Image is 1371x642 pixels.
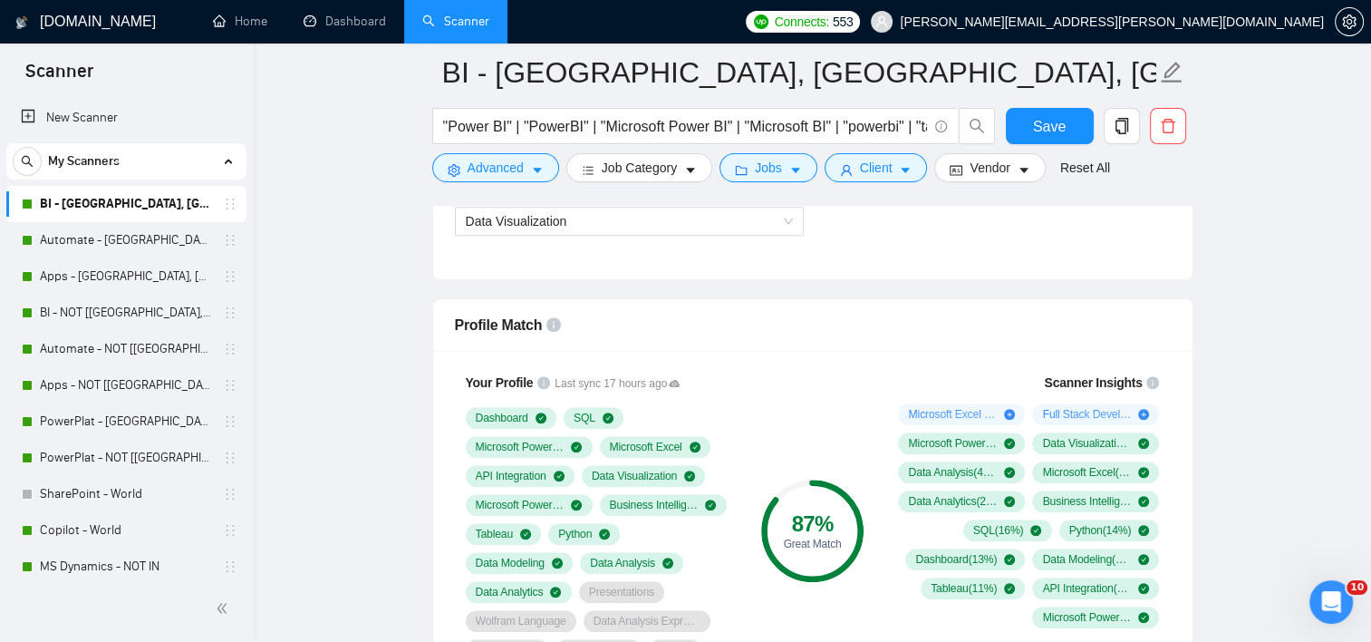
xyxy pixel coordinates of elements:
a: Automate - NOT [[GEOGRAPHIC_DATA], [GEOGRAPHIC_DATA], [GEOGRAPHIC_DATA]] [40,331,212,367]
span: Data Analytics ( 23 %) [908,494,997,509]
span: check-circle [1004,438,1015,449]
span: user [875,15,888,28]
span: check-circle [599,529,610,540]
span: check-circle [520,529,531,540]
span: Microsoft Power BI Data Visualization [476,498,565,512]
a: MS Dynamics - NOT IN [40,549,212,585]
a: Reset All [1060,158,1110,178]
span: check-circle [1138,525,1149,536]
span: Dashboard ( 13 %) [915,552,997,567]
span: Profile Match [455,317,543,333]
button: delete [1150,108,1186,144]
button: barsJob Categorycaret-down [566,153,712,182]
span: caret-down [789,163,802,177]
span: Data Visualization [466,214,567,229]
button: search [13,147,42,176]
span: holder [223,559,237,574]
span: Save [1033,115,1066,138]
span: holder [223,269,237,284]
span: Python ( 14 %) [1069,523,1132,538]
span: Connects: [775,12,829,32]
span: Wolfram Language [476,614,566,628]
button: search [959,108,995,144]
span: Full Stack Development ( 6 %) [1042,407,1131,422]
span: holder [223,342,237,356]
span: Job Category [602,158,677,178]
span: Jobs [755,158,782,178]
a: Copilot - World [40,512,212,549]
span: holder [223,197,237,211]
a: SharePoint - World [40,476,212,512]
span: API Integration [476,469,546,483]
img: logo [15,8,28,37]
span: edit [1160,61,1183,84]
span: check-circle [684,471,695,481]
a: Automate - [GEOGRAPHIC_DATA], [GEOGRAPHIC_DATA], [GEOGRAPHIC_DATA] [40,222,212,258]
span: Last sync 17 hours ago [555,375,680,393]
a: setting [1335,15,1364,29]
a: New Scanner [21,100,232,136]
span: Tableau [476,527,514,541]
span: check-circle [536,413,546,423]
a: BI - NOT [[GEOGRAPHIC_DATA], CAN, [GEOGRAPHIC_DATA]] [40,295,212,331]
span: caret-down [899,163,912,177]
span: setting [1336,15,1363,29]
span: check-circle [1004,554,1015,565]
span: Python [558,527,592,541]
span: holder [223,487,237,501]
button: userClientcaret-down [825,153,928,182]
span: check-circle [1138,467,1149,478]
span: idcard [950,163,962,177]
span: info-circle [537,376,550,389]
span: My Scanners [48,143,120,180]
span: Scanner [11,58,108,96]
span: bars [582,163,594,177]
span: check-circle [690,442,700,452]
a: searchScanner [422,14,489,29]
span: double-left [216,599,234,618]
span: Scanner Insights [1044,376,1142,389]
span: SQL ( 16 %) [973,523,1024,538]
span: user [840,163,853,177]
span: holder [223,306,237,320]
span: check-circle [662,558,673,569]
a: Apps - NOT [[GEOGRAPHIC_DATA], CAN, [GEOGRAPHIC_DATA]] [40,367,212,404]
span: setting [448,163,460,177]
span: Microsoft Excel PowerPivot ( 7 %) [908,407,997,422]
span: check-circle [1004,583,1015,594]
span: caret-down [531,163,544,177]
button: setting [1335,7,1364,36]
button: settingAdvancedcaret-down [432,153,559,182]
span: delete [1151,118,1185,134]
span: Data Analysis Expressions [594,614,700,628]
span: Microsoft Excel [610,440,682,454]
span: 10 [1347,580,1367,595]
span: Data Analysis [590,556,655,570]
span: Data Analysis ( 45 %) [908,465,997,480]
input: Search Freelance Jobs... [443,115,927,138]
span: check-circle [705,500,716,511]
a: Apps - [GEOGRAPHIC_DATA], [GEOGRAPHIC_DATA], [GEOGRAPHIC_DATA] [40,258,212,295]
a: dashboardDashboard [304,14,386,29]
img: upwork-logo.png [754,15,768,29]
span: copy [1105,118,1139,134]
span: check-circle [571,442,582,452]
span: Vendor [970,158,1009,178]
span: Tableau ( 11 %) [931,581,997,596]
span: Data Visualization [592,469,677,483]
div: 87 % [761,513,864,535]
span: plus-circle [1004,409,1015,420]
span: Business Intelligence [610,498,699,512]
a: BI - [GEOGRAPHIC_DATA], [GEOGRAPHIC_DATA], [GEOGRAPHIC_DATA] [40,186,212,222]
span: check-circle [571,500,582,511]
span: search [14,155,41,168]
span: info-circle [1146,376,1159,389]
span: SQL [574,411,595,425]
div: Great Match [761,539,864,550]
span: 553 [833,12,853,32]
span: holder [223,414,237,429]
li: New Scanner [6,100,246,136]
span: Data Visualization ( 53 %) [1042,436,1131,451]
span: Microsoft Power BI ( 56 %) [908,436,997,451]
span: check-circle [603,413,613,423]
